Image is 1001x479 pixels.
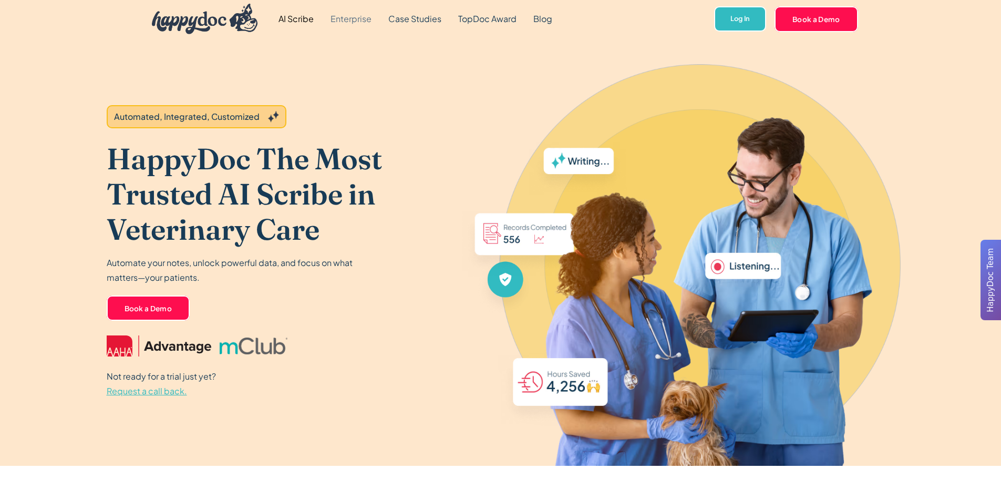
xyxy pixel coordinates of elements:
[107,141,461,247] h1: HappyDoc The Most Trusted AI Scribe in Veterinary Care
[107,369,216,399] p: Not ready for a trial just yet?
[775,6,858,32] a: Book a Demo
[268,111,279,123] img: Grey sparkles.
[107,385,187,396] span: Request a call back.
[114,110,260,123] div: Automated, Integrated, Customized
[220,338,287,354] img: mclub logo
[143,1,258,37] a: home
[107,256,359,285] p: Automate your notes, unlock powerful data, and focus on what matters—your patients.
[152,4,258,34] img: HappyDoc Logo: A happy dog with his ear up, listening.
[107,335,212,356] img: AAHA Advantage logo
[107,295,190,321] a: Book a Demo
[714,6,766,32] a: Log In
